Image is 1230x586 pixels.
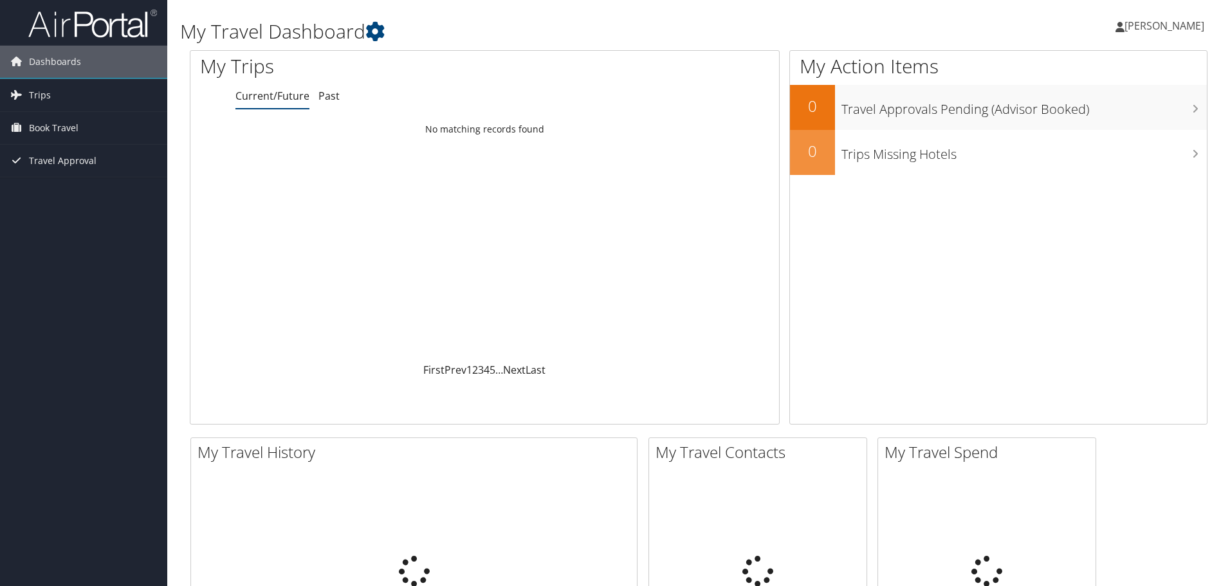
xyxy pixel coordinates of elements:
h1: My Trips [200,53,524,80]
td: No matching records found [190,118,779,141]
a: Next [503,363,526,377]
a: [PERSON_NAME] [1115,6,1217,45]
span: Travel Approval [29,145,96,177]
a: Current/Future [235,89,309,103]
a: Last [526,363,546,377]
h2: 0 [790,95,835,117]
h2: 0 [790,140,835,162]
span: Book Travel [29,112,78,144]
h3: Travel Approvals Pending (Advisor Booked) [841,94,1207,118]
span: Trips [29,79,51,111]
h3: Trips Missing Hotels [841,139,1207,163]
h2: My Travel Spend [885,441,1096,463]
a: 2 [472,363,478,377]
a: 4 [484,363,490,377]
span: [PERSON_NAME] [1124,19,1204,33]
a: 3 [478,363,484,377]
h1: My Action Items [790,53,1207,80]
img: airportal-logo.png [28,8,157,39]
a: First [423,363,445,377]
a: 5 [490,363,495,377]
a: 0Trips Missing Hotels [790,130,1207,175]
h2: My Travel Contacts [656,441,867,463]
h2: My Travel History [197,441,637,463]
a: 1 [466,363,472,377]
span: Dashboards [29,46,81,78]
span: … [495,363,503,377]
a: Past [318,89,340,103]
a: 0Travel Approvals Pending (Advisor Booked) [790,85,1207,130]
h1: My Travel Dashboard [180,18,872,45]
a: Prev [445,363,466,377]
